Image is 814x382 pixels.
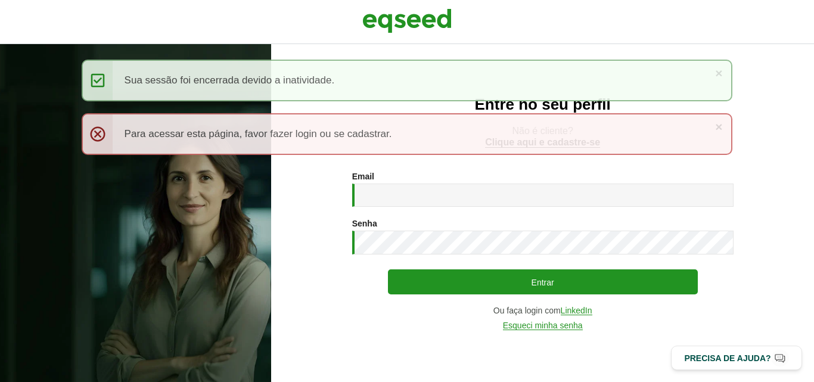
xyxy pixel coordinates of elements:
[715,67,722,79] a: ×
[561,306,592,315] a: LinkedIn
[352,219,377,228] label: Senha
[715,120,722,133] a: ×
[503,321,583,330] a: Esqueci minha senha
[352,172,374,181] label: Email
[352,306,734,315] div: Ou faça login com
[388,269,698,294] button: Entrar
[362,6,452,36] img: EqSeed Logo
[82,60,733,101] div: Sua sessão foi encerrada devido a inatividade.
[82,113,733,155] div: Para acessar esta página, favor fazer login ou se cadastrar.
